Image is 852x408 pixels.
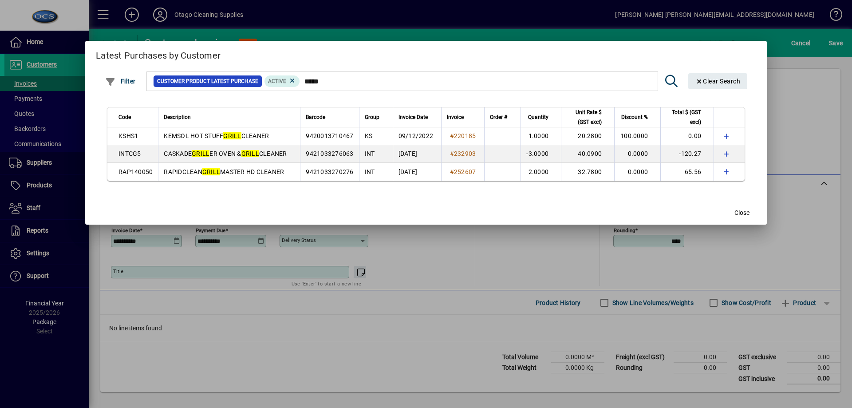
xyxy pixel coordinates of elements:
[447,112,464,122] span: Invoice
[688,73,748,89] button: Clear
[528,112,548,122] span: Quantity
[454,150,476,157] span: 232903
[118,112,131,122] span: Code
[490,112,515,122] div: Order #
[561,127,614,145] td: 20.2800
[306,112,353,122] div: Barcode
[561,163,614,181] td: 32.7800
[521,127,561,145] td: 1.0000
[393,145,441,163] td: [DATE]
[118,112,153,122] div: Code
[614,145,660,163] td: 0.0000
[567,107,610,127] div: Unit Rate $ (GST excl)
[365,168,375,175] span: INT
[450,132,454,139] span: #
[202,168,220,175] em: GRILL
[450,168,454,175] span: #
[164,132,269,139] span: KEMSOL HOT STUFF CLEANER
[306,150,353,157] span: 9421033276063
[223,132,241,139] em: GRILL
[365,112,387,122] div: Group
[454,168,476,175] span: 252607
[264,75,300,87] mat-chip: Product Activation Status: Active
[614,163,660,181] td: 0.0000
[306,168,353,175] span: 9421033270276
[447,112,479,122] div: Invoice
[164,168,284,175] span: RAPIDCLEAN MASTER HD CLEANER
[398,112,428,122] span: Invoice Date
[561,145,614,163] td: 40.0900
[118,168,153,175] span: RAP140050
[447,167,479,177] a: #252607
[393,127,441,145] td: 09/12/2022
[614,127,660,145] td: 100.0000
[85,41,767,67] h2: Latest Purchases by Customer
[567,107,602,127] span: Unit Rate $ (GST excl)
[365,150,375,157] span: INT
[620,112,656,122] div: Discount %
[695,78,741,85] span: Clear Search
[734,208,749,218] span: Close
[164,112,295,122] div: Description
[157,77,258,86] span: Customer Product Latest Purchase
[306,132,353,139] span: 9420013710467
[268,78,286,84] span: Active
[105,78,136,85] span: Filter
[454,132,476,139] span: 220185
[526,112,556,122] div: Quantity
[521,145,561,163] td: -3.0000
[164,112,191,122] span: Description
[521,163,561,181] td: 2.0000
[393,163,441,181] td: [DATE]
[660,163,714,181] td: 65.56
[164,150,287,157] span: CASKADE ER OVEN & CLEANER
[365,112,379,122] span: Group
[666,107,701,127] span: Total $ (GST excl)
[450,150,454,157] span: #
[365,132,373,139] span: KS
[118,132,138,139] span: KSHS1
[192,150,209,157] em: GRILL
[118,150,141,157] span: INTCG5
[447,149,479,158] a: #232903
[306,112,325,122] span: Barcode
[490,112,507,122] span: Order #
[103,73,138,89] button: Filter
[666,107,709,127] div: Total $ (GST excl)
[447,131,479,141] a: #220185
[660,127,714,145] td: 0.00
[241,150,259,157] em: GRILL
[728,205,756,221] button: Close
[621,112,648,122] span: Discount %
[398,112,436,122] div: Invoice Date
[660,145,714,163] td: -120.27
